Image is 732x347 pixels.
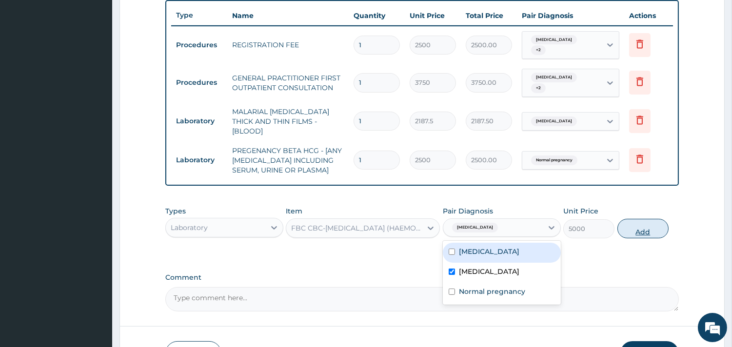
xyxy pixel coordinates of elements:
span: + 2 [531,45,546,55]
div: Chat with us now [51,55,164,67]
td: Laboratory [171,112,227,130]
div: Laboratory [171,223,208,232]
label: [MEDICAL_DATA] [459,247,519,256]
div: FBC CBC-[MEDICAL_DATA] (HAEMOGRAM) - [BLOOD] [291,223,423,233]
td: GENERAL PRACTITIONER FIRST OUTPATIENT CONSULTATION [227,68,349,97]
td: Procedures [171,74,227,92]
th: Total Price [461,6,517,25]
button: Add [617,219,669,238]
th: Quantity [349,6,405,25]
span: We're online! [57,109,135,207]
td: Laboratory [171,151,227,169]
th: Unit Price [405,6,461,25]
span: Normal pregnancy [531,155,577,165]
div: Minimize live chat window [160,5,183,28]
label: [MEDICAL_DATA] [459,267,519,276]
th: Actions [624,6,673,25]
textarea: Type your message and hit 'Enter' [5,238,186,272]
label: Item [286,206,302,216]
td: REGISTRATION FEE [227,35,349,55]
label: Pair Diagnosis [443,206,493,216]
span: [MEDICAL_DATA] [452,223,498,232]
th: Name [227,6,349,25]
label: Comment [165,273,679,282]
span: [MEDICAL_DATA] [531,116,577,126]
span: [MEDICAL_DATA] [531,73,577,82]
img: d_794563401_company_1708531726252_794563401 [18,49,40,73]
td: MALARIAL [MEDICAL_DATA] THICK AND THIN FILMS - [BLOOD] [227,102,349,141]
label: Normal pregnancy [459,287,525,296]
th: Pair Diagnosis [517,6,624,25]
td: PREGENANCY BETA HCG - [ANY [MEDICAL_DATA] INCLUDING SERUM, URINE OR PLASMA] [227,141,349,180]
label: Types [165,207,186,215]
label: Unit Price [563,206,598,216]
span: + 2 [531,83,546,93]
th: Type [171,6,227,24]
td: Procedures [171,36,227,54]
span: [MEDICAL_DATA] [531,35,577,45]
